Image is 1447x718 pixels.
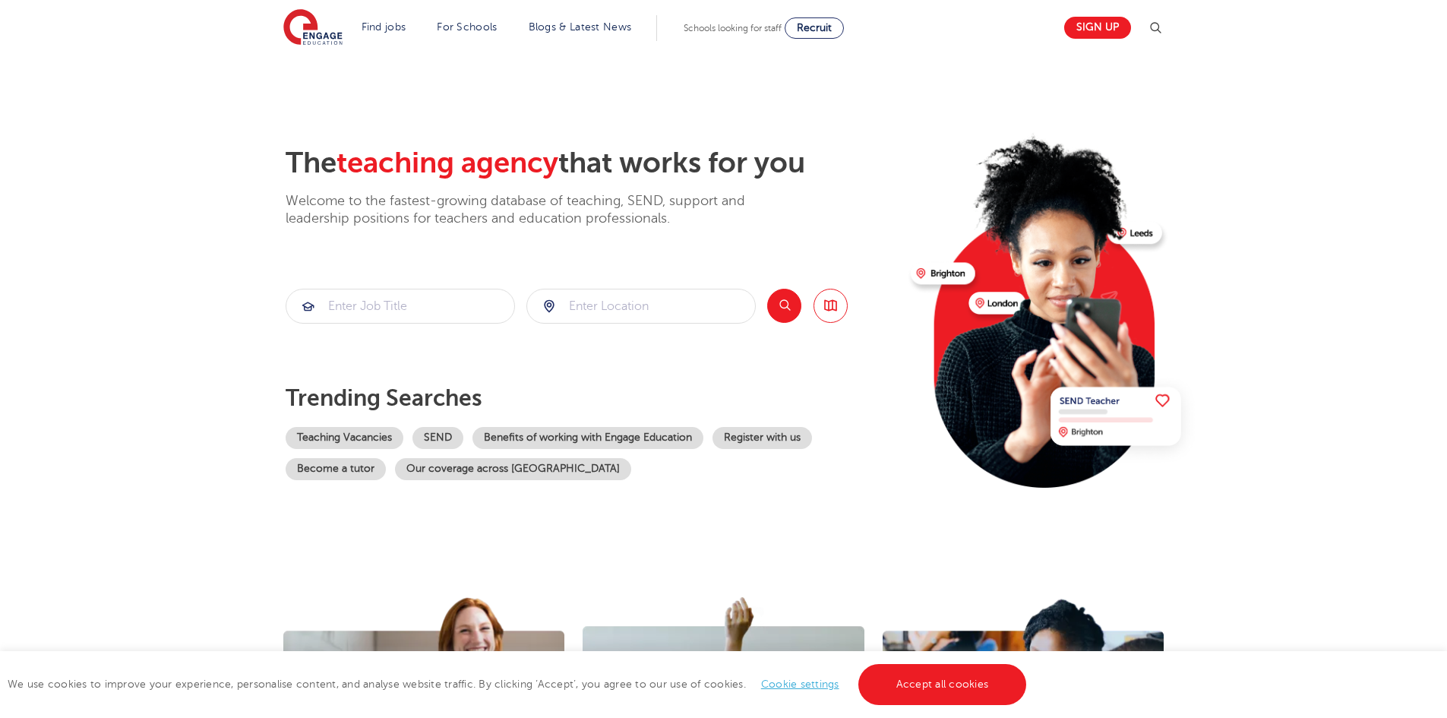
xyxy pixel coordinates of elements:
[858,664,1027,705] a: Accept all cookies
[286,289,514,323] input: Submit
[684,23,782,33] span: Schools looking for staff
[797,22,832,33] span: Recruit
[8,678,1030,690] span: We use cookies to improve your experience, personalise content, and analyse website traffic. By c...
[395,458,631,480] a: Our coverage across [GEOGRAPHIC_DATA]
[785,17,844,39] a: Recruit
[767,289,801,323] button: Search
[437,21,497,33] a: For Schools
[1064,17,1131,39] a: Sign up
[412,427,463,449] a: SEND
[286,384,899,412] p: Trending searches
[527,289,755,323] input: Submit
[472,427,703,449] a: Benefits of working with Engage Education
[712,427,812,449] a: Register with us
[336,147,558,179] span: teaching agency
[286,427,403,449] a: Teaching Vacancies
[761,678,839,690] a: Cookie settings
[283,9,343,47] img: Engage Education
[529,21,632,33] a: Blogs & Latest News
[286,192,787,228] p: Welcome to the fastest-growing database of teaching, SEND, support and leadership positions for t...
[286,289,515,324] div: Submit
[526,289,756,324] div: Submit
[286,458,386,480] a: Become a tutor
[286,146,899,181] h2: The that works for you
[362,21,406,33] a: Find jobs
